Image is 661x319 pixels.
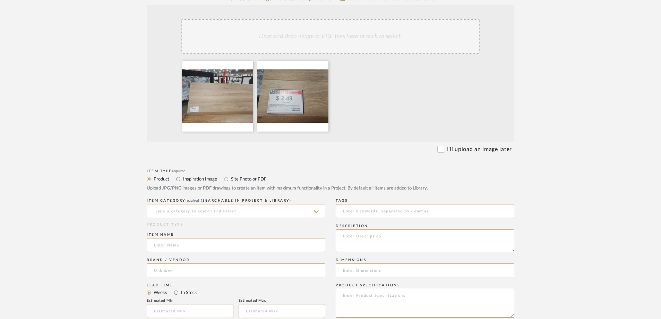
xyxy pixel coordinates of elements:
label: Weeks [153,289,167,296]
div: Tags [336,199,514,203]
input: Unknown [147,263,325,277]
span: required [186,199,199,202]
label: Inspiration Image [182,175,217,183]
label: Site Photo or PDF [230,175,266,183]
span: (Searchable in Project & Library) [201,199,292,202]
input: Enter Name [147,238,325,252]
div: Estimated Min [147,299,233,303]
div: Item Type [147,169,514,173]
div: Lead Time [147,283,325,287]
div: Item name [147,233,325,237]
input: Type a category to search and select [147,204,325,218]
div: Brand / Vendor [147,258,325,262]
input: Estimated Max [239,304,325,318]
mat-radio-group: Select item type [147,175,514,183]
mat-radio-group: Select item type [147,288,325,297]
span: required [172,169,186,173]
div: Dimensions [336,258,514,262]
div: Estimated Max [239,299,325,303]
div: ITEM CATEGORY [147,199,325,203]
div: Upload JPG/PNG images or PDF drawings to create an item with maximum functionality in a Project. ... [147,185,514,192]
div: PRODUCT TYPE [147,222,325,227]
input: Estimated Min [147,304,233,318]
input: Enter Keywords, Separated by Commas [336,204,514,218]
input: Enter Dimensions [336,263,514,277]
div: Description [336,224,514,228]
label: Product [153,175,169,183]
label: In Stock [180,289,197,296]
div: Product Specifications [336,283,514,287]
label: I'll upload an image later [447,145,512,153]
